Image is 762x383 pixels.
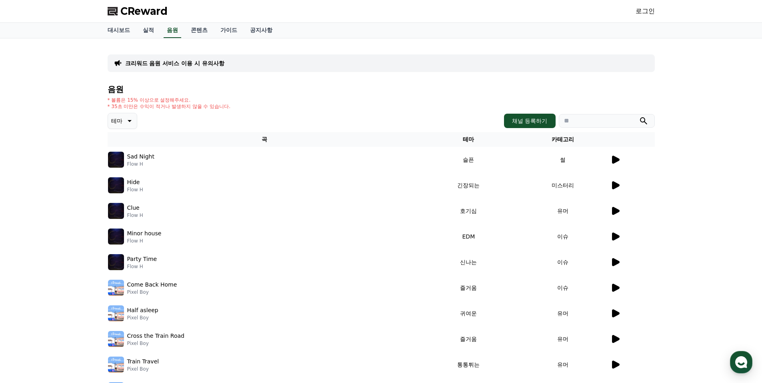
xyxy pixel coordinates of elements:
[108,280,124,296] img: music
[108,103,231,110] p: * 35초 미만은 수익이 적거나 발생하지 않을 수 있습니다.
[516,172,610,198] td: 미스터리
[422,132,516,147] th: 테마
[127,281,177,289] p: Come Back Home
[127,289,177,295] p: Pixel Boy
[516,198,610,224] td: 유머
[127,366,159,372] p: Pixel Boy
[108,305,124,321] img: music
[422,172,516,198] td: 긴장되는
[108,229,124,245] img: music
[127,315,158,321] p: Pixel Boy
[516,301,610,326] td: 유머
[108,254,124,270] img: music
[127,263,157,270] p: Flow H
[244,23,279,38] a: 공지사항
[127,340,184,347] p: Pixel Boy
[108,132,422,147] th: 곡
[124,266,133,272] span: 설정
[422,301,516,326] td: 귀여운
[125,59,224,67] a: 크리워드 음원 서비스 이용 시 유의사항
[422,352,516,377] td: 통통튀는
[136,23,160,38] a: 실적
[636,6,655,16] a: 로그인
[127,229,162,238] p: Minor house
[184,23,214,38] a: 콘텐츠
[108,357,124,373] img: music
[25,266,30,272] span: 홈
[127,178,140,186] p: Hide
[73,266,83,273] span: 대화
[127,204,140,212] p: Clue
[422,326,516,352] td: 즐거움
[516,326,610,352] td: 유머
[422,147,516,172] td: 슬픈
[127,186,143,193] p: Flow H
[108,331,124,347] img: music
[108,152,124,168] img: music
[103,254,154,274] a: 설정
[516,275,610,301] td: 이슈
[516,224,610,249] td: 이슈
[127,332,184,340] p: Cross the Train Road
[101,23,136,38] a: 대시보드
[108,97,231,103] p: * 볼륨은 15% 이상으로 설정해주세요.
[127,152,154,161] p: Sad Night
[127,255,157,263] p: Party Time
[108,85,655,94] h4: 음원
[127,306,158,315] p: Half asleep
[516,352,610,377] td: 유머
[164,23,181,38] a: 음원
[127,357,159,366] p: Train Travel
[53,254,103,274] a: 대화
[214,23,244,38] a: 가이드
[108,203,124,219] img: music
[504,114,555,128] button: 채널 등록하기
[516,147,610,172] td: 썰
[108,113,137,129] button: 테마
[111,115,122,126] p: 테마
[120,5,168,18] span: CReward
[516,132,610,147] th: 카테고리
[422,249,516,275] td: 신나는
[422,198,516,224] td: 호기심
[127,161,154,167] p: Flow H
[2,254,53,274] a: 홈
[422,275,516,301] td: 즐거움
[516,249,610,275] td: 이슈
[127,238,162,244] p: Flow H
[127,212,143,219] p: Flow H
[108,5,168,18] a: CReward
[108,177,124,193] img: music
[422,224,516,249] td: EDM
